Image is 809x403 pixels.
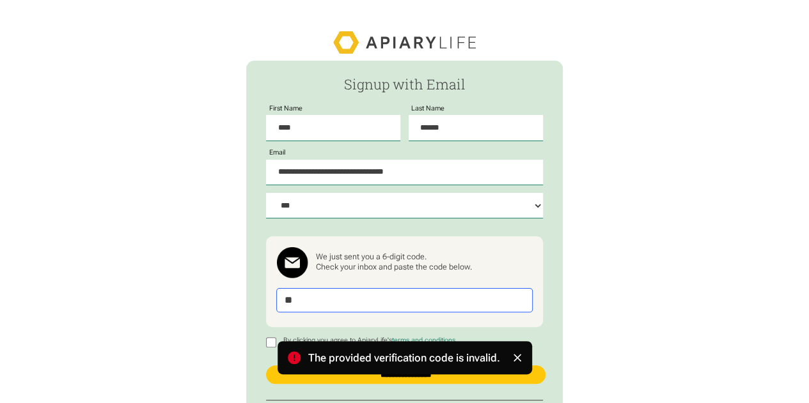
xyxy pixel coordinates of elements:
p: By clicking you agree to ApiaryLife's . [281,337,461,344]
h2: Signup with Email [266,77,543,92]
label: Last Name [409,105,448,112]
label: First Name [266,105,306,112]
div: We just sent you a 6-digit code. Check your inbox and paste the code below. [316,252,472,272]
div: The provided verification code is invalid. [308,349,500,367]
a: terms and conditions [392,336,455,344]
label: Email [266,149,288,156]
